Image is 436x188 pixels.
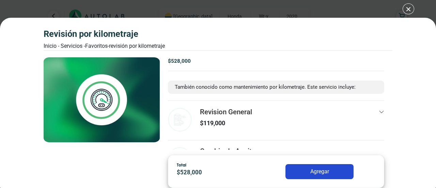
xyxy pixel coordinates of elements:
[177,169,253,177] p: $ 528,000
[44,42,165,50] div: Inicio - Servicios - Favoritos -
[109,43,165,49] font: Revisión por Kilometraje
[168,108,192,132] img: revision_general-v3.svg
[168,57,384,65] p: $ 528,000
[200,119,252,128] p: $ 119,000
[177,162,186,168] span: Total
[175,83,377,91] p: También conocido como mantenimiento por kilometraje. Este servicio incluye:
[200,108,252,116] h3: Revision General
[44,29,165,39] h3: Revisión por Kilometraje
[285,164,354,179] button: Agregar
[200,147,255,156] h3: Cambio de Aceite
[168,147,192,171] img: cambio_de_aceite-v3.svg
